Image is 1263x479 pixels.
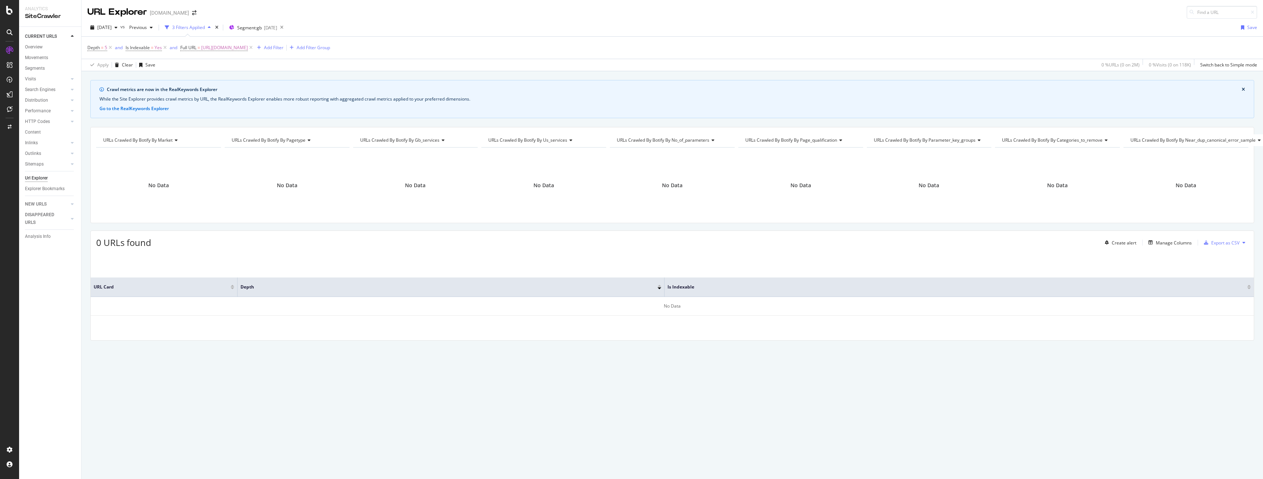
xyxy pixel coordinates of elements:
span: URLs Crawled By Botify By parameter_key_groups [874,137,976,143]
span: Depth [240,284,647,290]
span: = [198,44,200,51]
div: Add Filter Group [297,44,330,51]
button: Manage Columns [1146,238,1192,247]
div: Url Explorer [25,174,48,182]
span: URL Card [94,284,229,290]
span: Previous [126,24,147,30]
h4: URLs Crawled By Botify By no_of_parameters [615,134,728,146]
span: 0 URLs found [96,236,151,248]
span: No Data [662,182,683,189]
div: times [214,24,220,31]
div: Performance [25,107,51,115]
span: Depth [87,44,100,51]
button: Go to the RealKeywords Explorer [99,105,169,112]
div: URL Explorer [87,6,147,18]
h4: URLs Crawled By Botify By market [102,134,214,146]
div: Overview [25,43,43,51]
span: 2025 Oct. 2nd [97,24,112,30]
a: Sitemaps [25,160,69,168]
h4: URLs Crawled By Botify By pagetype [230,134,343,146]
span: Is Indexable [126,44,150,51]
button: Switch back to Simple mode [1197,59,1257,71]
span: Segment: gb [237,25,262,31]
span: URLs Crawled By Botify By market [103,137,173,143]
div: Manage Columns [1156,240,1192,246]
button: Previous [126,22,156,33]
a: CURRENT URLS [25,33,69,40]
div: Outlinks [25,150,41,157]
a: Outlinks [25,150,69,157]
span: URLs Crawled By Botify By pagetype [232,137,305,143]
a: Explorer Bookmarks [25,185,76,193]
span: [URL][DOMAIN_NAME] [201,43,248,53]
div: Create alert [1112,240,1136,246]
button: Add Filter Group [287,43,330,52]
div: arrow-right-arrow-left [192,10,196,15]
span: = [101,44,104,51]
div: Visits [25,75,36,83]
span: No Data [919,182,939,189]
div: 0 % Visits ( 0 on 118K ) [1149,62,1191,68]
button: Create alert [1102,237,1136,248]
div: [DATE] [264,25,277,31]
span: No Data [148,182,169,189]
div: info banner [90,80,1254,118]
a: Performance [25,107,69,115]
div: Analysis Info [25,233,51,240]
span: URLs Crawled By Botify By categories_to_remove [1002,137,1103,143]
span: Yes [155,43,162,53]
a: Segments [25,65,76,72]
div: HTTP Codes [25,118,50,126]
input: Find a URL [1187,6,1257,19]
h4: URLs Crawled By Botify By us_services [487,134,600,146]
a: Content [25,128,76,136]
span: Full URL [180,44,196,51]
button: Clear [112,59,133,71]
h4: URLs Crawled By Botify By categories_to_remove [1000,134,1114,146]
div: Distribution [25,97,48,104]
a: Analysis Info [25,233,76,240]
span: Is Indexable [667,284,1236,290]
span: No Data [1176,182,1196,189]
span: = [151,44,153,51]
div: No Data [91,297,1254,316]
div: Clear [122,62,133,68]
span: vs [120,23,126,30]
div: [DOMAIN_NAME] [150,9,189,17]
a: DISAPPEARED URLS [25,211,69,226]
a: Inlinks [25,139,69,147]
div: SiteCrawler [25,12,75,21]
span: URLs Crawled By Botify By gb_services [360,137,439,143]
span: No Data [405,182,426,189]
div: Search Engines [25,86,55,94]
span: 5 [105,43,107,53]
a: Visits [25,75,69,83]
div: 3 Filters Applied [172,24,205,30]
span: No Data [277,182,297,189]
div: While the Site Explorer provides crawl metrics by URL, the RealKeywords Explorer enables more rob... [99,96,1245,102]
div: Crawl metrics are now in the RealKeywords Explorer [107,86,1242,93]
div: Analytics [25,6,75,12]
a: HTTP Codes [25,118,69,126]
div: DISAPPEARED URLS [25,211,62,226]
div: Inlinks [25,139,38,147]
a: Overview [25,43,76,51]
h4: URLs Crawled By Botify By page_qualification [744,134,857,146]
button: close banner [1240,85,1247,94]
div: Content [25,128,41,136]
span: No Data [533,182,554,189]
a: Movements [25,54,76,62]
div: Switch back to Simple mode [1200,62,1257,68]
div: Save [145,62,155,68]
button: and [115,44,123,51]
button: Segment:gb[DATE] [226,22,277,33]
button: Save [1238,22,1257,33]
button: Save [136,59,155,71]
span: No Data [1047,182,1068,189]
div: and [170,44,177,51]
span: No Data [790,182,811,189]
div: Movements [25,54,48,62]
a: Url Explorer [25,174,76,182]
div: Export as CSV [1211,240,1240,246]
